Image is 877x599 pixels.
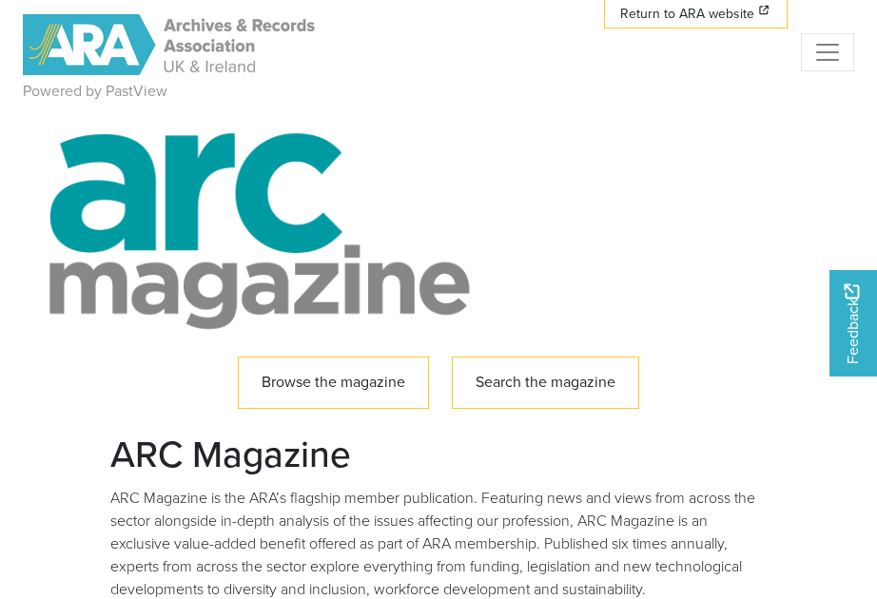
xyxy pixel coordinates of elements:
[801,33,854,71] button: Menu
[841,283,864,364] span: Feedback
[23,4,318,87] a: ARA - ARC Magazine | Powered by PastView logo
[23,14,318,75] img: ARA - ARC Magazine | Powered by PastView
[813,38,842,67] span: Menu
[23,80,167,103] a: Powered by PastView
[829,270,877,377] a: Would you like to provide feedback?
[620,4,754,24] span: Return to ARA website
[238,357,429,409] a: Browse the magazine
[452,357,639,409] a: Search the magazine
[110,432,767,476] h2: ARC Magazine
